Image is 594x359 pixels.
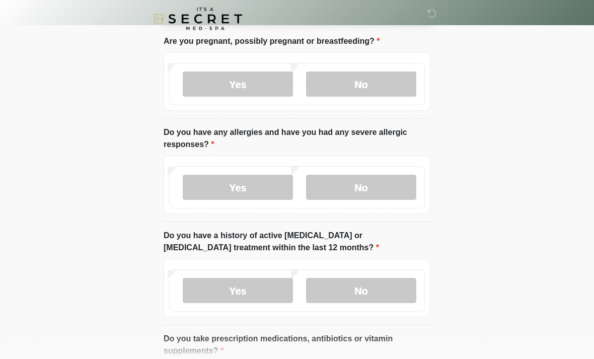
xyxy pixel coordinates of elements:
[306,175,416,200] label: No
[306,278,416,304] label: No
[164,333,430,357] label: Do you take prescription medications, antibiotics or vitamin supplements?
[306,72,416,97] label: No
[164,36,380,48] label: Are you pregnant, possibly pregnant or breastfeeding?
[154,8,242,30] img: It's A Secret Med Spa Logo
[164,230,430,254] label: Do you have a history of active [MEDICAL_DATA] or [MEDICAL_DATA] treatment within the last 12 mon...
[183,278,293,304] label: Yes
[183,72,293,97] label: Yes
[164,127,430,151] label: Do you have any allergies and have you had any severe allergic responses?
[183,175,293,200] label: Yes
